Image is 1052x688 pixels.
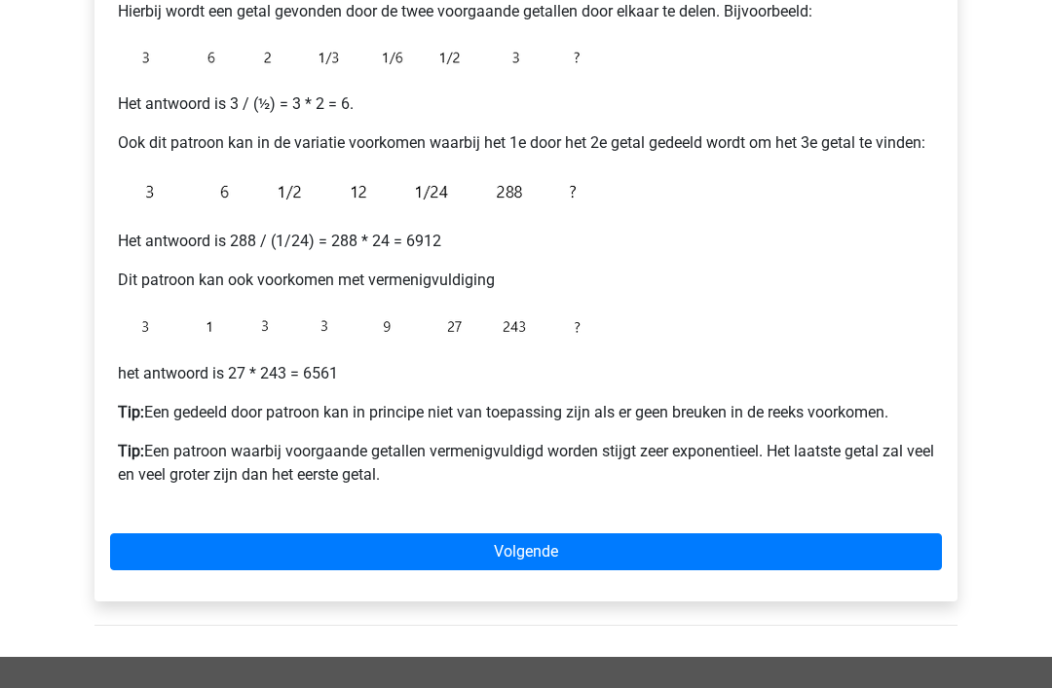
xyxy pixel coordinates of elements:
[118,171,605,215] img: Exceptions_example_2_2.png
[118,40,605,78] img: Exceptions_example_2_1.png
[118,404,144,422] b: Tip:
[118,1,934,24] p: Hierbij wordt een getal gevonden door de twee voorgaande getallen door elkaar te delen. Bijvoorbe...
[118,443,144,461] b: Tip:
[110,534,942,571] a: Volgende
[118,308,605,347] img: Exceptions_example_2_3.png
[118,363,934,386] p: het antwoord is 27 * 243 = 6561
[118,93,934,117] p: Het antwoord is 3 / (½) = 3 * 2 = 6.
[118,270,934,293] p: Dit patroon kan ook voorkomen met vermenigvuldiging
[118,231,934,254] p: Het antwoord is 288 / (1/24) = 288 * 24 = 6912
[118,402,934,425] p: Een gedeeld door patroon kan in principe niet van toepassing zijn als er geen breuken in de reeks...
[118,441,934,488] p: Een patroon waarbij voorgaande getallen vermenigvuldigd worden stijgt zeer exponentieel. Het laat...
[118,132,934,156] p: Ook dit patroon kan in de variatie voorkomen waarbij het 1e door het 2e getal gedeeld wordt om he...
